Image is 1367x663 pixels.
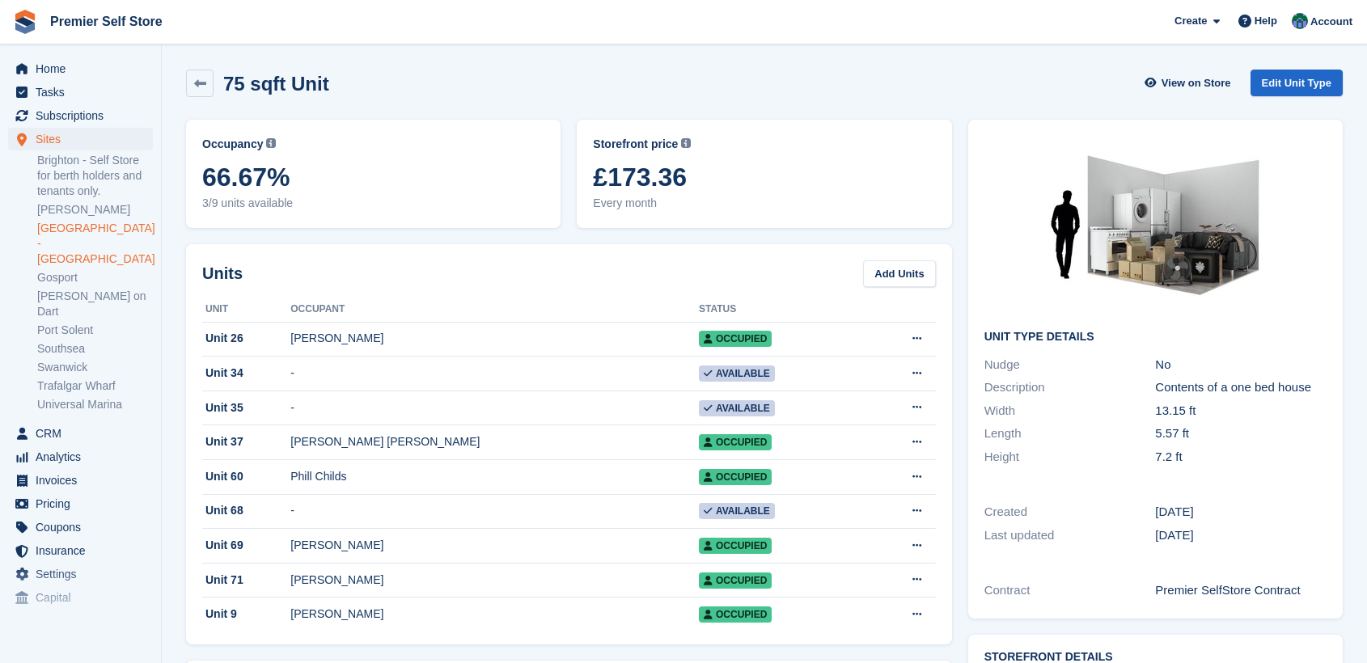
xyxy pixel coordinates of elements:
span: Occupied [699,331,772,347]
a: Trafalgar Wharf [37,378,153,394]
span: Account [1310,14,1352,30]
div: [PERSON_NAME] [PERSON_NAME] [290,433,699,450]
a: Universal Marina [37,397,153,412]
th: Occupant [290,297,699,323]
div: Unit 35 [202,399,290,416]
a: menu [8,563,153,585]
h2: Units [202,261,243,285]
a: Southsea [37,341,153,357]
a: menu [8,57,153,80]
a: menu [8,492,153,515]
span: Analytics [36,446,133,468]
span: Available [699,365,775,382]
div: Unit 68 [202,502,290,519]
a: Premier Self Store [44,8,169,35]
div: Contract [984,581,1156,600]
a: menu [8,539,153,562]
td: - [290,494,699,529]
span: 66.67% [202,163,544,192]
span: Home [36,57,133,80]
div: Created [984,503,1156,522]
h2: Unit Type details [984,331,1327,344]
span: Available [699,400,775,416]
span: View on Store [1162,75,1231,91]
div: [DATE] [1155,503,1327,522]
span: 3/9 units available [202,195,544,212]
span: Capital [36,586,133,609]
div: Unit 26 [202,330,290,347]
span: Occupied [699,606,772,623]
a: menu [8,586,153,609]
div: Unit 9 [202,606,290,623]
div: [DATE] [1155,526,1327,545]
div: Nudge [984,356,1156,374]
div: [PERSON_NAME] [290,572,699,589]
th: Status [699,297,862,323]
a: [GEOGRAPHIC_DATA] - [GEOGRAPHIC_DATA] [37,221,153,267]
span: Every month [593,195,935,212]
a: menu [8,422,153,445]
img: 75-sqft-unit.jpg [1034,136,1276,318]
div: Phill Childs [290,468,699,485]
span: Invoices [36,469,133,492]
span: Occupied [699,434,772,450]
img: icon-info-grey-7440780725fd019a000dd9b08b2336e03edf1995a4989e88bcd33f0948082b44.svg [681,138,691,148]
span: Occupancy [202,136,263,153]
a: View on Store [1143,70,1238,96]
a: Gosport [37,270,153,285]
div: Unit 69 [202,537,290,554]
div: No [1155,356,1327,374]
a: menu [8,81,153,103]
div: [PERSON_NAME] [290,330,699,347]
span: Create [1174,13,1207,29]
div: Unit 71 [202,572,290,589]
div: Width [984,402,1156,420]
span: Insurance [36,539,133,562]
span: Coupons [36,516,133,538]
span: Storefront [15,623,161,639]
a: menu [8,469,153,492]
div: Unit 60 [202,468,290,485]
a: Port Solent [37,323,153,338]
a: menu [8,446,153,468]
div: Premier SelfStore Contract [1155,581,1327,600]
img: icon-info-grey-7440780725fd019a000dd9b08b2336e03edf1995a4989e88bcd33f0948082b44.svg [266,138,276,148]
span: Occupied [699,538,772,554]
a: menu [8,128,153,150]
span: Available [699,503,775,519]
span: Pricing [36,492,133,515]
span: Storefront price [593,136,678,153]
a: menu [8,516,153,538]
div: 7.2 ft [1155,448,1327,467]
span: Tasks [36,81,133,103]
h2: 75 sqft Unit [223,73,329,95]
span: CRM [36,422,133,445]
div: Last updated [984,526,1156,545]
div: Contents of a one bed house [1155,378,1327,397]
img: stora-icon-8386f47178a22dfd0bd8f6a31ec36ba5ce8667c1dd55bd0f319d3a0aa187defe.svg [13,10,37,34]
span: £173.36 [593,163,935,192]
a: Swanwick [37,360,153,375]
th: Unit [202,297,290,323]
a: [PERSON_NAME] [37,202,153,217]
div: 5.57 ft [1155,424,1327,443]
a: Edit Unit Type [1251,70,1343,96]
div: Description [984,378,1156,397]
div: Length [984,424,1156,443]
div: 13.15 ft [1155,402,1327,420]
div: [PERSON_NAME] [290,606,699,623]
img: Jo Granger [1292,13,1308,29]
a: Add Units [863,260,935,287]
a: [PERSON_NAME] on Dart [37,289,153,319]
span: Occupied [699,469,772,485]
a: Brighton - Self Store for berth holders and tenants only. [37,153,153,199]
div: Unit 34 [202,365,290,382]
a: menu [8,104,153,127]
span: Subscriptions [36,104,133,127]
td: - [290,357,699,391]
div: Height [984,448,1156,467]
span: Sites [36,128,133,150]
span: Occupied [699,572,772,589]
span: Settings [36,563,133,585]
span: Help [1255,13,1277,29]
